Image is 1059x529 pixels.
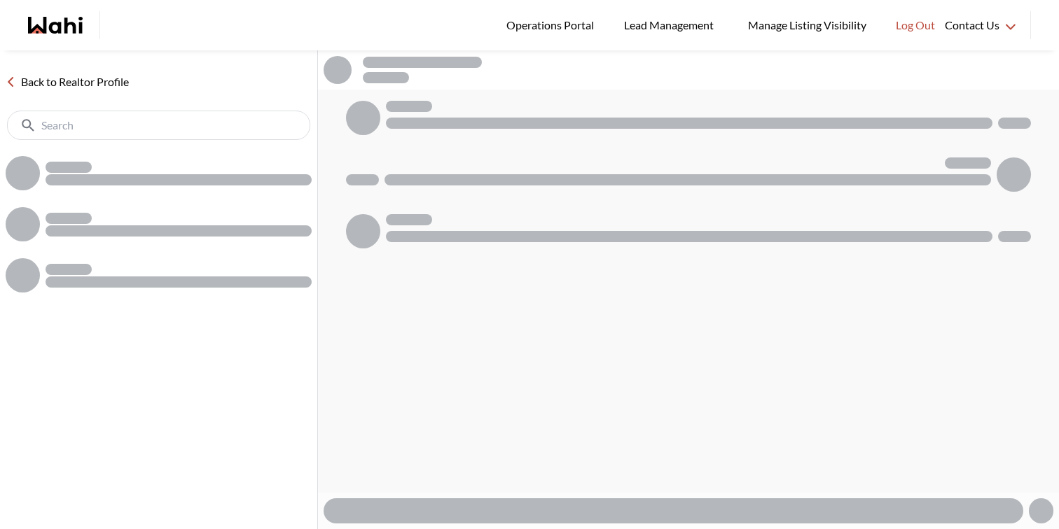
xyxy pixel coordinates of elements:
input: Search [41,118,279,132]
span: Manage Listing Visibility [744,16,871,34]
span: Lead Management [624,16,719,34]
span: Operations Portal [506,16,599,34]
span: Log Out [896,16,935,34]
a: Wahi homepage [28,17,83,34]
